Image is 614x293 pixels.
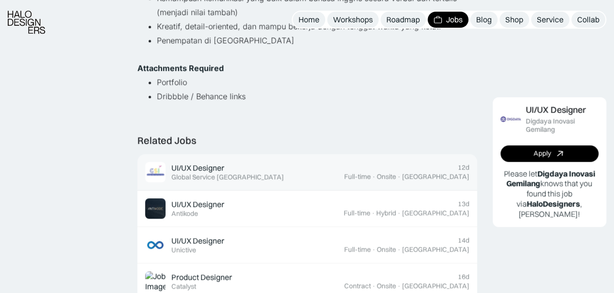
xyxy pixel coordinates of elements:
div: Roadmap [386,15,420,25]
img: Job Image [145,198,166,219]
li: Portfolio [157,75,477,89]
div: [GEOGRAPHIC_DATA] [402,209,469,217]
a: Blog [470,12,498,28]
div: Onsite [377,172,396,181]
a: Collab [571,12,605,28]
div: Related Jobs [137,135,196,146]
div: Blog [476,15,492,25]
div: Unictive [171,246,196,254]
div: · [372,282,376,290]
a: Job ImageUI/UX DesignerAntikode13dFull-time·Hybrid·[GEOGRAPHIC_DATA] [137,190,477,227]
div: · [372,172,376,181]
li: Penempatan di [GEOGRAPHIC_DATA] [157,34,477,62]
div: 13d [458,200,469,208]
img: Job Image [145,235,166,255]
a: Apply [500,145,599,161]
div: [GEOGRAPHIC_DATA] [402,172,469,181]
div: · [397,209,401,217]
img: Job Image [145,162,166,182]
div: Global Service [GEOGRAPHIC_DATA] [171,173,284,181]
div: · [397,245,401,254]
div: Hybrid [376,209,396,217]
b: Digdaya Inovasi Gemilang [506,168,595,188]
div: · [371,209,375,217]
div: Full-time [344,172,371,181]
li: Kreatif, detail-oriented, dan mampu bekerja dengan tenggat waktu yang ketat. [157,19,477,34]
a: Shop [499,12,529,28]
div: UI/UX Designer [171,163,224,173]
div: Onsite [377,282,396,290]
a: Job ImageUI/UX DesignerUnictive14dFull-time·Onsite·[GEOGRAPHIC_DATA] [137,227,477,263]
div: [GEOGRAPHIC_DATA] [402,282,469,290]
div: Onsite [377,245,396,254]
div: · [397,282,401,290]
a: Jobs [428,12,468,28]
div: UI/UX Designer [171,199,224,209]
p: Please let knows that you found this job via , [PERSON_NAME]! [500,168,599,219]
div: 14d [458,236,469,244]
div: Service [537,15,564,25]
div: Full-time [344,209,370,217]
div: 12d [458,163,469,172]
a: Service [531,12,569,28]
div: Catalyst [171,282,196,291]
div: Collab [577,15,599,25]
div: Product Designer [171,272,232,282]
strong: Attachments Required [137,63,224,73]
div: UI/UX Designer [171,236,224,246]
div: [GEOGRAPHIC_DATA] [402,245,469,254]
a: Job ImageUI/UX DesignerGlobal Service [GEOGRAPHIC_DATA]12dFull-time·Onsite·[GEOGRAPHIC_DATA] [137,154,477,190]
div: Apply [533,149,551,157]
div: UI/UX Designer [526,105,586,115]
div: Digdaya Inovasi Gemilang [526,117,599,134]
b: HaloDesigners [527,199,580,208]
div: · [397,172,401,181]
div: Antikode [171,209,198,218]
div: Workshops [333,15,373,25]
div: Jobs [446,15,463,25]
div: Shop [505,15,523,25]
div: Full-time [344,245,371,254]
img: Job Image [500,109,521,129]
div: Home [299,15,319,25]
img: Job Image [145,271,166,292]
a: Home [293,12,325,28]
a: Workshops [327,12,379,28]
div: · [372,245,376,254]
a: Roadmap [381,12,426,28]
div: Contract [344,282,371,290]
li: Dribbble / Behance links [157,89,477,103]
div: 16d [458,273,469,281]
